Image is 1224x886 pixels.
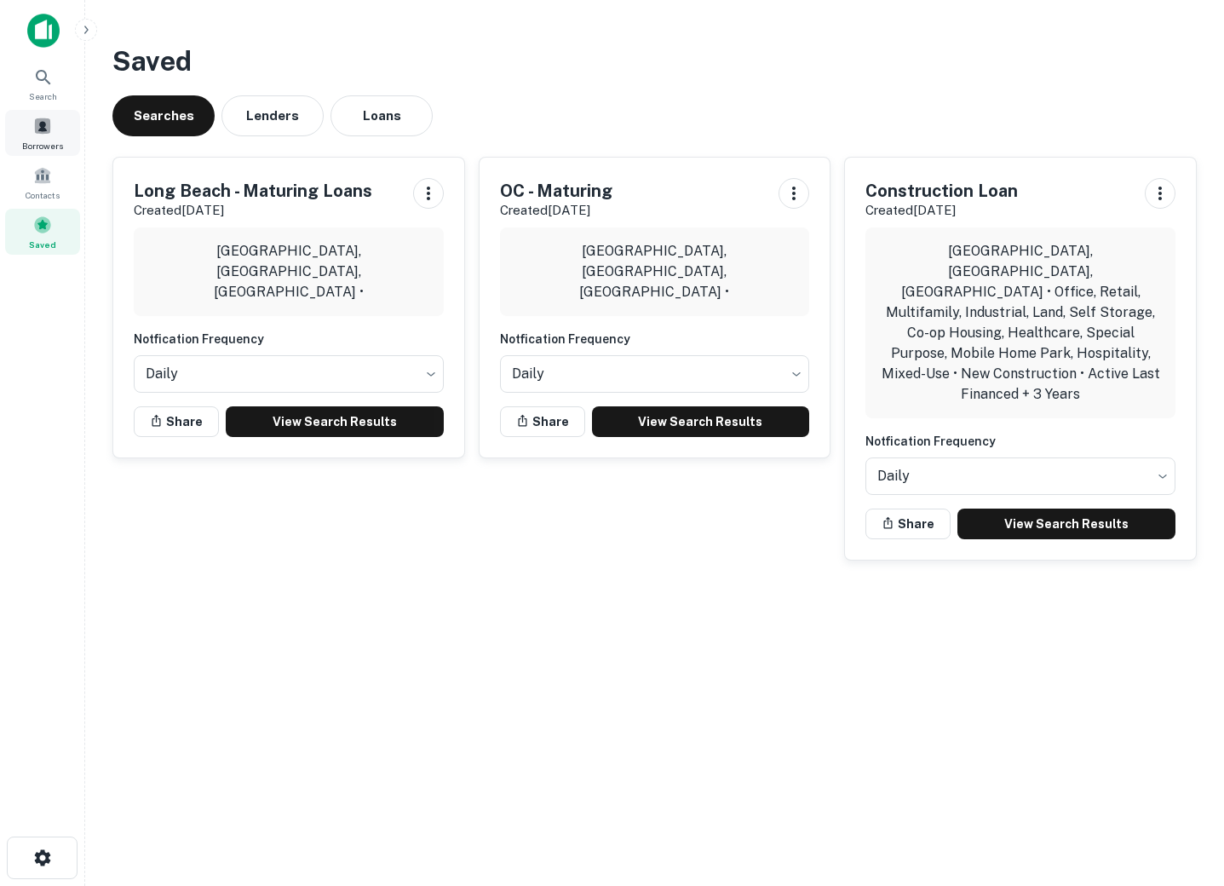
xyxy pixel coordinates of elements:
div: Without label [134,350,444,398]
p: [GEOGRAPHIC_DATA], [GEOGRAPHIC_DATA], [GEOGRAPHIC_DATA] • Office, Retail, Multifamily, Industrial... [879,241,1162,405]
div: Without label [500,350,810,398]
iframe: Chat Widget [1139,695,1224,777]
a: View Search Results [957,509,1175,539]
button: Share [865,509,951,539]
h5: OC - Maturing [500,178,612,204]
p: Created [DATE] [500,200,612,221]
a: Saved [5,209,80,255]
p: [GEOGRAPHIC_DATA], [GEOGRAPHIC_DATA], [GEOGRAPHIC_DATA] • [514,241,796,302]
h5: Construction Loan [865,178,1018,204]
button: Searches [112,95,215,136]
a: View Search Results [592,406,810,437]
button: Loans [330,95,433,136]
img: capitalize-icon.png [27,14,60,48]
button: Share [500,406,585,437]
h6: Notfication Frequency [134,330,444,348]
h6: Notfication Frequency [865,432,1175,451]
h3: Saved [112,41,1197,82]
p: [GEOGRAPHIC_DATA], [GEOGRAPHIC_DATA], [GEOGRAPHIC_DATA] • [147,241,430,302]
span: Search [29,89,57,103]
a: Search [5,60,80,106]
p: Created [DATE] [134,200,372,221]
span: Saved [29,238,56,251]
p: Created [DATE] [865,200,1018,221]
span: Borrowers [22,139,63,152]
a: Contacts [5,159,80,205]
h6: Notfication Frequency [500,330,810,348]
button: Share [134,406,219,437]
a: Borrowers [5,110,80,156]
button: Lenders [221,95,324,136]
span: Contacts [26,188,60,202]
div: Without label [865,452,1175,500]
h5: Long Beach - Maturing Loans [134,178,372,204]
a: View Search Results [226,406,444,437]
